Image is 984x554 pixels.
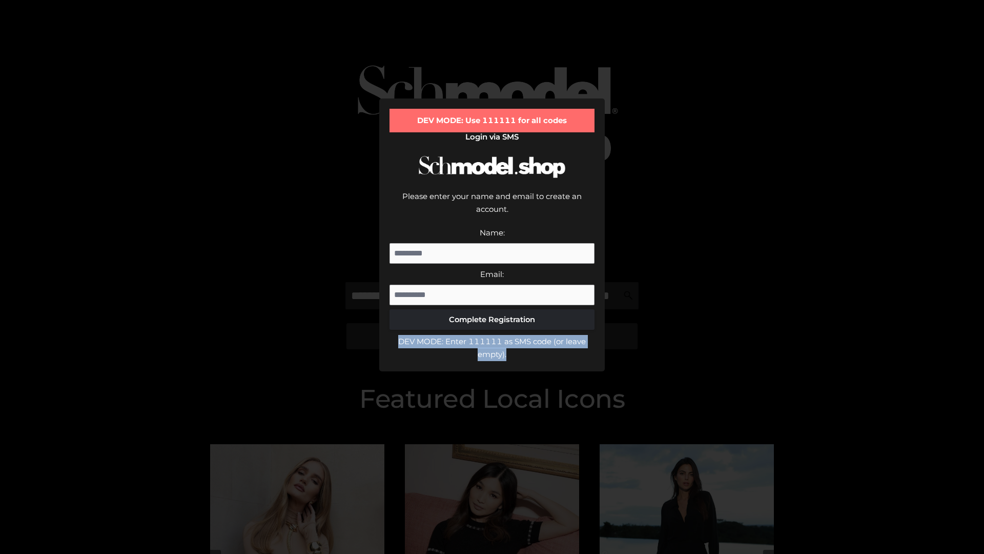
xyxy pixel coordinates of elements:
div: Please enter your name and email to create an account. [389,190,594,226]
label: Email: [480,269,504,279]
button: Complete Registration [389,309,594,330]
img: Schmodel Logo [415,147,569,187]
h2: Login via SMS [389,132,594,142]
div: DEV MODE: Use 111111 for all codes [389,109,594,132]
div: DEV MODE: Enter 111111 as SMS code (or leave empty). [389,335,594,361]
label: Name: [480,228,505,238]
